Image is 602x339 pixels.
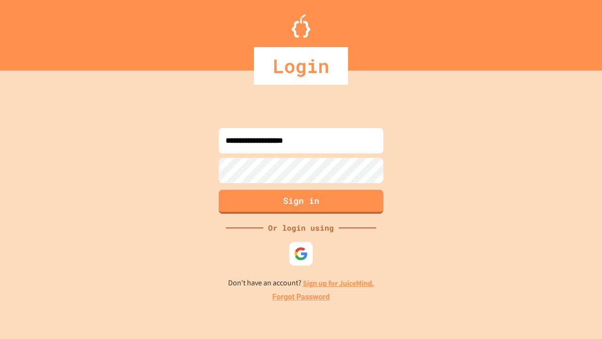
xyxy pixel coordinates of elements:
div: Or login using [263,222,339,234]
button: Sign in [219,190,383,214]
a: Forgot Password [272,291,330,303]
img: Logo.svg [292,14,310,38]
img: google-icon.svg [294,247,308,261]
a: Sign up for JuiceMind. [303,278,374,288]
div: Login [254,47,348,85]
p: Don't have an account? [228,277,374,289]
